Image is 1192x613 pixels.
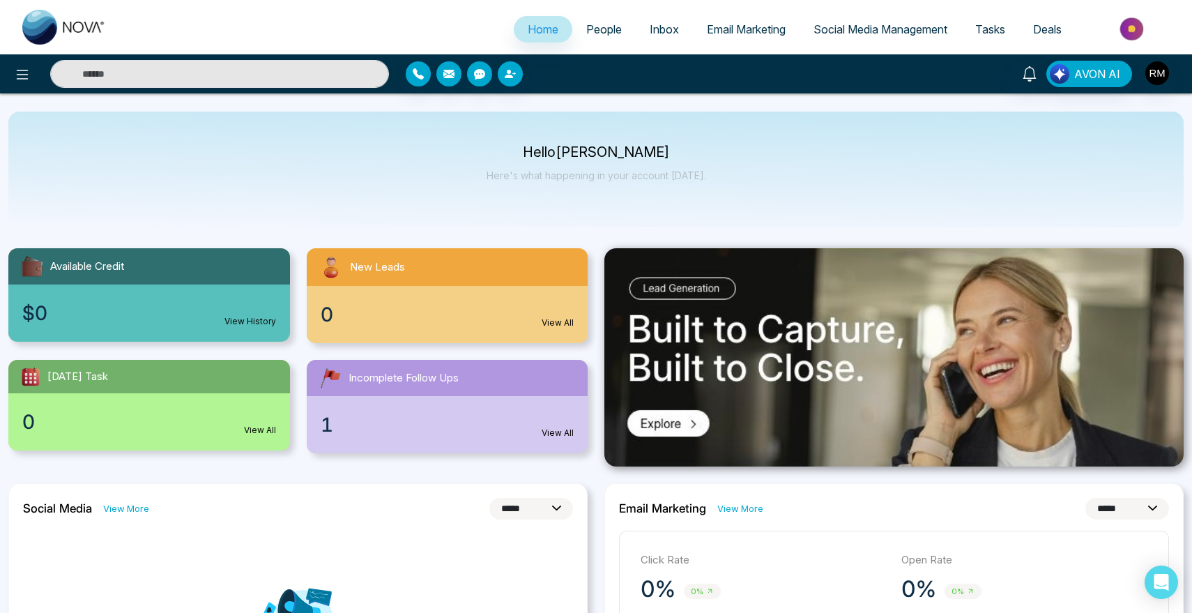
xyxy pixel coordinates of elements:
[321,300,333,329] span: 0
[961,16,1019,43] a: Tasks
[707,22,786,36] span: Email Marketing
[298,360,597,453] a: Incomplete Follow Ups1View All
[636,16,693,43] a: Inbox
[20,254,45,279] img: availableCredit.svg
[901,575,936,603] p: 0%
[641,575,675,603] p: 0%
[528,22,558,36] span: Home
[975,22,1005,36] span: Tasks
[586,22,622,36] span: People
[20,365,42,388] img: todayTask.svg
[1033,22,1062,36] span: Deals
[542,317,574,329] a: View All
[1019,16,1076,43] a: Deals
[224,315,276,328] a: View History
[23,501,92,515] h2: Social Media
[22,10,106,45] img: Nova CRM Logo
[717,502,763,515] a: View More
[650,22,679,36] span: Inbox
[487,169,706,181] p: Here's what happening in your account [DATE].
[318,254,344,280] img: newLeads.svg
[1050,64,1069,84] img: Lead Flow
[22,407,35,437] span: 0
[901,552,1148,568] p: Open Rate
[641,552,887,568] p: Click Rate
[693,16,800,43] a: Email Marketing
[684,584,721,600] span: 0%
[619,501,706,515] h2: Email Marketing
[572,16,636,43] a: People
[244,424,276,437] a: View All
[321,410,333,439] span: 1
[350,259,405,275] span: New Leads
[349,370,459,386] span: Incomplete Follow Ups
[1074,66,1120,82] span: AVON AI
[1145,566,1178,599] div: Open Intercom Messenger
[318,365,343,391] img: followUps.svg
[298,248,597,343] a: New Leads0View All
[47,369,108,385] span: [DATE] Task
[542,427,574,439] a: View All
[1083,13,1184,45] img: Market-place.gif
[604,248,1184,467] img: .
[945,584,981,600] span: 0%
[103,502,149,515] a: View More
[22,298,47,328] span: $0
[50,259,124,275] span: Available Credit
[800,16,961,43] a: Social Media Management
[514,16,572,43] a: Home
[1046,61,1132,87] button: AVON AI
[1145,61,1169,85] img: User Avatar
[813,22,947,36] span: Social Media Management
[487,146,706,158] p: Hello [PERSON_NAME]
